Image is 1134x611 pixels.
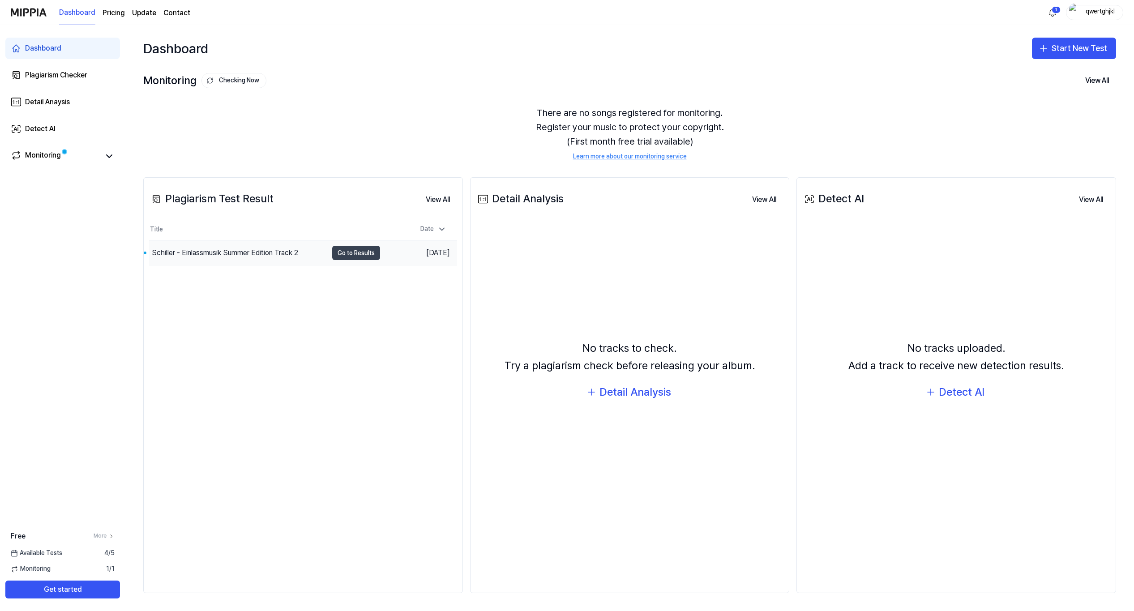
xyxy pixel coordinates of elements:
div: Monitoring [143,72,266,89]
button: View All [745,191,783,209]
div: Detail Analysis [599,384,671,401]
button: View All [419,191,457,209]
div: Detect AI [802,190,864,207]
span: Available Tests [11,549,62,558]
td: [DATE] [380,240,457,266]
button: Detect AI [919,381,993,403]
button: Detail Analysis [580,381,680,403]
div: Detect AI [25,124,56,134]
button: Checking Now [201,73,266,88]
div: Plagiarism Checker [25,70,87,81]
button: Start New Test [1032,38,1116,59]
button: View All [1078,72,1116,90]
button: View All [1072,191,1110,209]
span: Monitoring [11,564,51,573]
div: Dashboard [25,43,61,54]
div: Detail Anaysis [25,97,70,107]
div: Detect AI [939,384,984,401]
button: Get started [5,581,120,598]
img: profile [1069,4,1080,21]
th: Title [149,219,380,240]
div: 1 [1052,6,1061,13]
span: 4 / 5 [104,549,115,558]
a: More [94,532,115,540]
a: Update [132,8,156,18]
a: View All [745,190,783,209]
a: Plagiarism Checker [5,64,120,86]
a: Dashboard [5,38,120,59]
div: Plagiarism Test Result [149,190,274,207]
button: 알림1 [1045,5,1060,20]
div: Schiller - Einlassmusik Summer Edition Track 2 [152,248,298,258]
span: Free [11,531,26,542]
span: 1 / 1 [106,564,115,573]
a: Monitoring [11,150,100,162]
button: profileqwertghjkl [1066,5,1123,20]
a: View All [419,190,457,209]
img: 알림 [1047,7,1058,18]
div: There are no songs registered for monitoring. Register your music to protect your copyright. (Fir... [143,95,1116,172]
div: Dashboard [143,34,208,63]
a: Detect AI [5,118,120,140]
div: Date [417,222,450,236]
a: Learn more about our monitoring service [573,152,687,161]
a: Pricing [103,8,125,18]
a: Dashboard [59,0,95,25]
a: Contact [163,8,190,18]
div: No tracks uploaded. Add a track to receive new detection results. [848,340,1064,374]
div: Detail Analysis [476,190,564,207]
a: View All [1072,190,1110,209]
a: Detail Anaysis [5,91,120,113]
div: No tracks to check. Try a plagiarism check before releasing your album. [505,340,755,374]
div: qwertghjkl [1083,7,1117,17]
div: Monitoring [25,150,61,162]
button: Go to Results [332,246,380,260]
